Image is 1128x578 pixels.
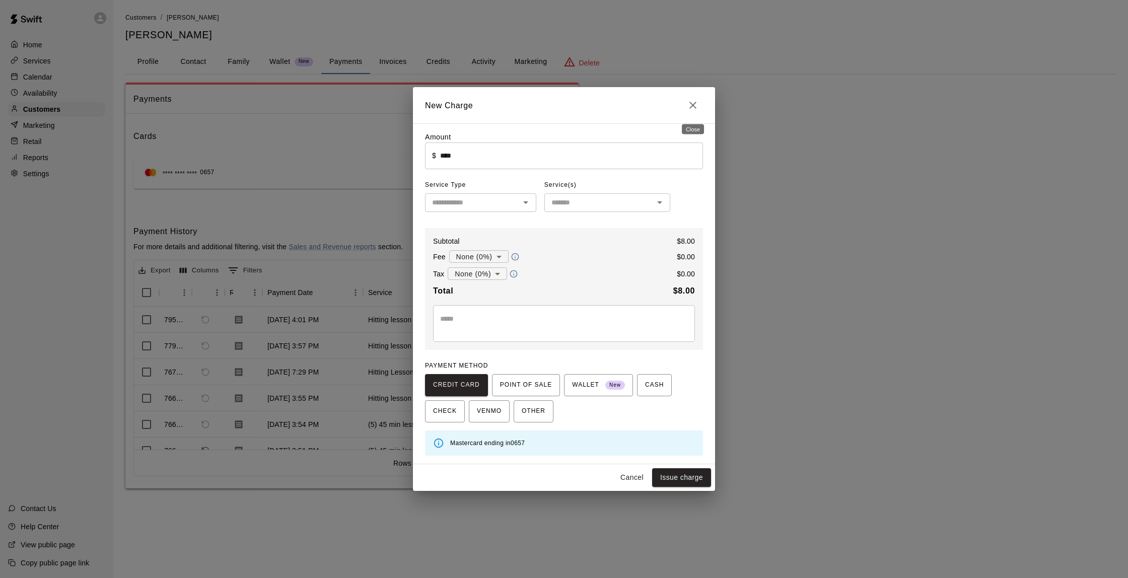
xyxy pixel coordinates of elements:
[433,252,446,262] p: Fee
[477,403,502,419] span: VENMO
[514,400,553,422] button: OTHER
[433,286,453,295] b: Total
[469,400,510,422] button: VENMO
[448,264,507,283] div: None (0%)
[682,124,704,134] div: Close
[645,377,664,393] span: CASH
[433,377,480,393] span: CREDIT CARD
[500,377,552,393] span: POINT OF SALE
[677,252,695,262] p: $ 0.00
[432,151,436,161] p: $
[683,95,703,115] button: Close
[425,362,488,369] span: PAYMENT METHOD
[413,87,715,123] h2: New Charge
[522,403,545,419] span: OTHER
[433,236,460,246] p: Subtotal
[673,286,695,295] b: $ 8.00
[616,468,648,487] button: Cancel
[653,195,667,209] button: Open
[572,377,625,393] span: WALLET
[450,440,525,447] span: Mastercard ending in 0657
[449,247,509,266] div: None (0%)
[425,374,488,396] button: CREDIT CARD
[425,177,536,193] span: Service Type
[637,374,672,396] button: CASH
[433,269,444,279] p: Tax
[677,269,695,279] p: $ 0.00
[425,133,451,141] label: Amount
[425,400,465,422] button: CHECK
[492,374,560,396] button: POINT OF SALE
[677,236,695,246] p: $ 8.00
[605,379,625,392] span: New
[519,195,533,209] button: Open
[433,403,457,419] span: CHECK
[564,374,633,396] button: WALLET New
[544,177,577,193] span: Service(s)
[652,468,711,487] button: Issue charge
